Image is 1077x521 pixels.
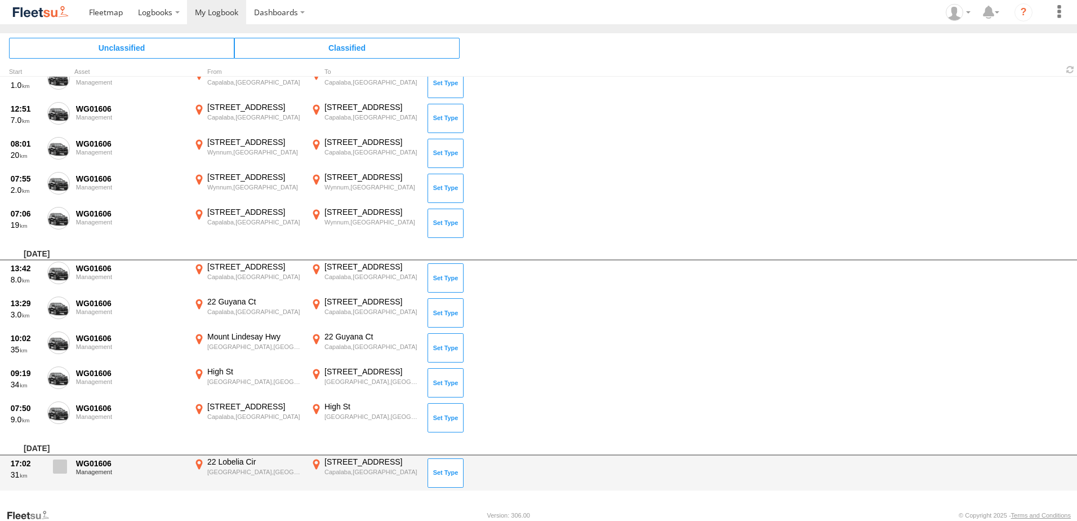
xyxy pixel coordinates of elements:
[207,378,302,386] div: [GEOGRAPHIC_DATA],[GEOGRAPHIC_DATA]
[76,149,185,156] div: Management
[76,114,185,121] div: Management
[207,262,302,272] div: [STREET_ADDRESS]
[207,401,302,412] div: [STREET_ADDRESS]
[428,403,464,432] button: Click to Set
[11,470,41,480] div: 31
[324,172,420,182] div: [STREET_ADDRESS]
[309,401,421,434] label: Click to View Event Location
[11,368,41,378] div: 09:19
[11,345,41,355] div: 35
[487,512,530,519] div: Version: 306.00
[76,139,185,149] div: WG01606
[942,4,974,21] div: Dannii Lawrence
[309,262,421,294] label: Click to View Event Location
[324,468,420,476] div: Capalaba,[GEOGRAPHIC_DATA]
[324,343,420,351] div: Capalaba,[GEOGRAPHIC_DATA]
[207,468,302,476] div: [GEOGRAPHIC_DATA],[GEOGRAPHIC_DATA]
[11,115,41,125] div: 7.0
[192,262,304,294] label: Click to View Event Location
[76,79,185,86] div: Management
[74,69,187,75] div: Asset
[309,207,421,240] label: Click to View Event Location
[76,263,185,273] div: WG01606
[11,104,41,114] div: 12:51
[76,184,185,191] div: Management
[309,69,421,75] div: To
[207,297,302,307] div: 22 Guyana Ct
[192,457,304,489] label: Click to View Event Location
[11,333,41,343] div: 10:02
[76,458,185,469] div: WG01606
[76,469,185,475] div: Management
[76,219,185,226] div: Management
[324,457,420,467] div: [STREET_ADDRESS]
[428,368,464,398] button: Click to Set
[207,308,302,316] div: Capalaba,[GEOGRAPHIC_DATA]
[324,273,420,281] div: Capalaba,[GEOGRAPHIC_DATA]
[1063,64,1077,75] span: Refresh
[207,457,302,467] div: 22 Lobelia Cir
[207,343,302,351] div: [GEOGRAPHIC_DATA],[GEOGRAPHIC_DATA]
[428,333,464,363] button: Click to Set
[309,367,421,399] label: Click to View Event Location
[324,332,420,342] div: 22 Guyana Ct
[309,137,421,170] label: Click to View Event Location
[207,273,302,281] div: Capalaba,[GEOGRAPHIC_DATA]
[428,174,464,203] button: Click to Set
[76,104,185,114] div: WG01606
[11,5,70,20] img: fleetsu-logo-horizontal.svg
[324,102,420,112] div: [STREET_ADDRESS]
[9,38,234,58] span: Click to view Unclassified Trips
[11,414,41,425] div: 9.0
[207,148,302,156] div: Wynnum,[GEOGRAPHIC_DATA]
[11,403,41,413] div: 07:50
[309,457,421,489] label: Click to View Event Location
[11,220,41,230] div: 19
[192,102,304,135] label: Click to View Event Location
[11,174,41,184] div: 07:55
[11,80,41,90] div: 1.0
[11,379,41,390] div: 34
[192,207,304,240] label: Click to View Event Location
[192,401,304,434] label: Click to View Event Location
[207,332,302,342] div: Mount Lindesay Hwy
[192,367,304,399] label: Click to View Event Location
[207,367,302,377] div: High St
[192,332,304,364] label: Click to View Event Location
[1011,512,1071,519] a: Terms and Conditions
[324,401,420,412] div: High St
[207,78,302,86] div: Capalaba,[GEOGRAPHIC_DATA]
[207,183,302,191] div: Wynnum,[GEOGRAPHIC_DATA]
[309,102,421,135] label: Click to View Event Location
[324,207,420,217] div: [STREET_ADDRESS]
[11,275,41,285] div: 8.0
[11,310,41,320] div: 3.0
[11,139,41,149] div: 08:01
[428,458,464,488] button: Click to Set
[76,298,185,308] div: WG01606
[11,298,41,308] div: 13:29
[428,139,464,168] button: Click to Set
[324,367,420,377] div: [STREET_ADDRESS]
[324,78,420,86] div: Capalaba,[GEOGRAPHIC_DATA]
[76,413,185,420] div: Management
[192,297,304,329] label: Click to View Event Location
[76,333,185,343] div: WG01606
[207,113,302,121] div: Capalaba,[GEOGRAPHIC_DATA]
[324,378,420,386] div: [GEOGRAPHIC_DATA],[GEOGRAPHIC_DATA]
[428,298,464,328] button: Click to Set
[324,308,420,316] div: Capalaba,[GEOGRAPHIC_DATA]
[76,308,185,315] div: Management
[11,150,41,160] div: 20
[192,172,304,205] label: Click to View Event Location
[76,368,185,378] div: WG01606
[207,102,302,112] div: [STREET_ADDRESS]
[9,69,43,75] div: Click to Sort
[324,137,420,147] div: [STREET_ADDRESS]
[192,69,304,75] div: From
[309,332,421,364] label: Click to View Event Location
[309,172,421,205] label: Click to View Event Location
[1014,3,1033,21] i: ?
[324,262,420,272] div: [STREET_ADDRESS]
[324,148,420,156] div: Capalaba,[GEOGRAPHIC_DATA]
